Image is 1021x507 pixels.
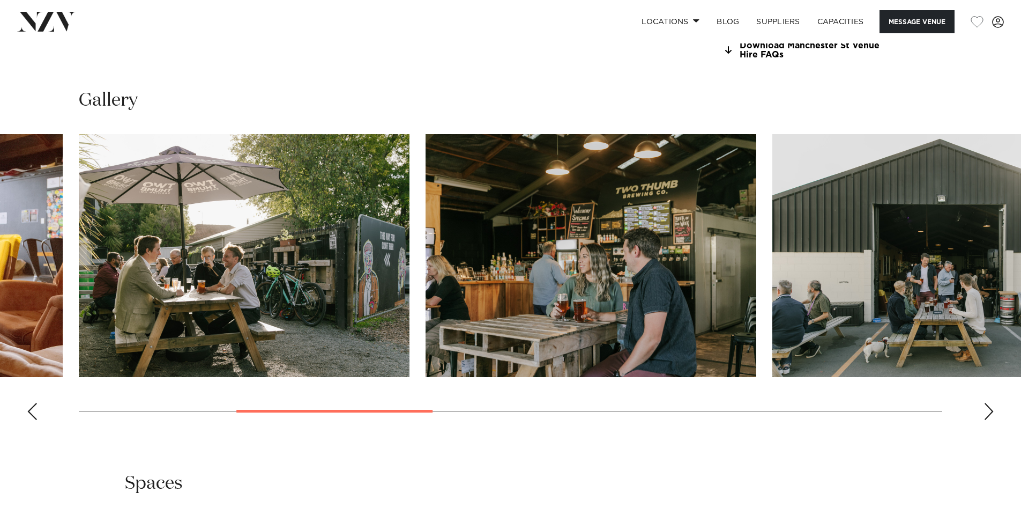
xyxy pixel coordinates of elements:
[426,134,756,377] swiper-slide: 4 / 11
[809,10,873,33] a: Capacities
[79,134,409,377] swiper-slide: 3 / 11
[722,41,897,60] a: Download Manchester St Venue Hire FAQs
[708,10,748,33] a: BLOG
[125,472,183,496] h2: Spaces
[79,89,138,113] h2: Gallery
[633,10,708,33] a: Locations
[748,10,808,33] a: SUPPLIERS
[880,10,955,33] button: Message Venue
[17,12,76,31] img: nzv-logo.png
